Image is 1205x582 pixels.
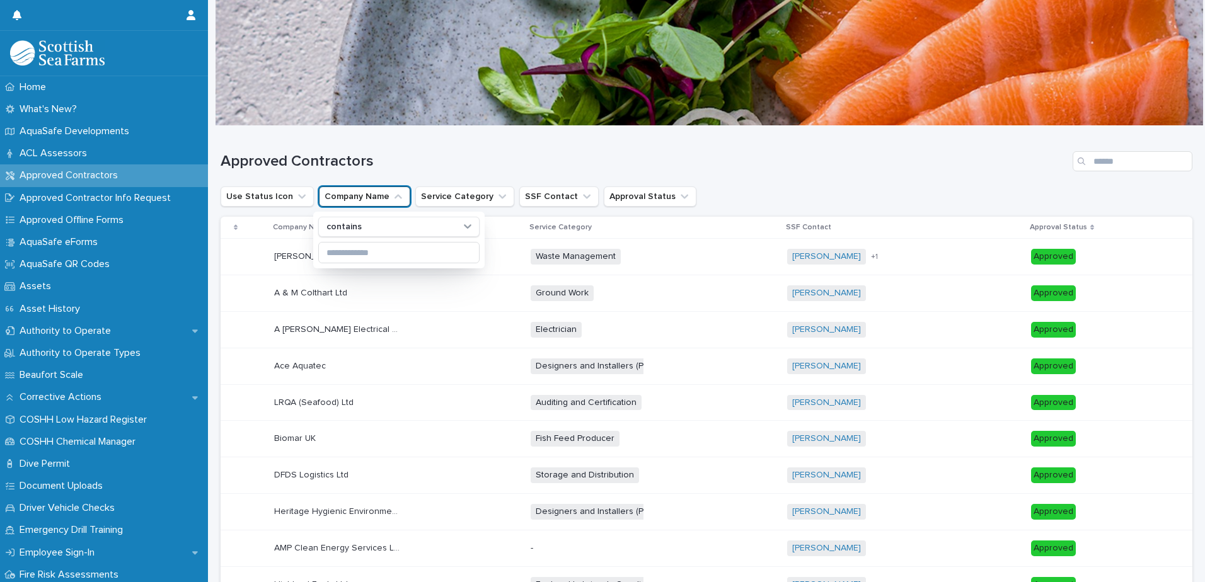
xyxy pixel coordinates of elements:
[221,493,1192,530] tr: Heritage Hygienic Environments LtdHeritage Hygienic Environments Ltd Designers and Installers (Pr...
[792,543,861,554] a: [PERSON_NAME]
[792,433,861,444] a: [PERSON_NAME]
[792,251,861,262] a: [PERSON_NAME]
[221,530,1192,566] tr: AMP Clean Energy Services LtdAMP Clean Energy Services Ltd -[PERSON_NAME] Approved
[221,239,1192,275] tr: [PERSON_NAME] Special Projects Limited[PERSON_NAME] Special Projects Limited Waste Management[PER...
[14,480,113,492] p: Document Uploads
[273,220,331,234] p: Company Name
[1031,249,1076,265] div: Approved
[14,369,93,381] p: Beaufort Scale
[14,236,108,248] p: AquaSafe eForms
[14,192,181,204] p: Approved Contractor Info Request
[14,547,105,559] p: Employee Sign-In
[274,322,403,335] p: A MacKinnon Electrical Contracting
[529,220,592,234] p: Service Category
[519,186,599,207] button: SSF Contact
[1073,151,1192,171] input: Search
[221,421,1192,457] tr: Biomar UKBiomar UK Fish Feed Producer[PERSON_NAME] Approved
[531,431,620,447] span: Fish Feed Producer
[14,524,133,536] p: Emergency Drill Training
[274,431,318,444] p: Biomar UK
[319,186,410,207] button: Company Name
[1031,322,1076,338] div: Approved
[14,502,125,514] p: Driver Vehicle Checks
[1030,220,1087,234] p: Approval Status
[14,214,134,226] p: Approved Offline Forms
[274,395,356,408] p: LRQA (Seafood) Ltd
[1031,285,1076,301] div: Approved
[221,275,1192,312] tr: A & M Colthart LtdA & M Colthart Ltd Ground Work[PERSON_NAME] Approved
[221,152,1068,171] h1: Approved Contractors
[1031,467,1076,483] div: Approved
[221,186,314,207] button: Use Status Icon
[14,169,128,181] p: Approved Contractors
[274,504,403,517] p: Heritage Hygienic Environments Ltd
[14,414,157,426] p: COSHH Low Hazard Register
[792,397,861,408] a: [PERSON_NAME]
[531,543,657,554] p: -
[14,458,80,470] p: Dive Permit
[14,391,112,403] p: Corrective Actions
[786,220,831,234] p: SSF Contact
[14,436,146,448] p: COSHH Chemical Manager
[531,467,639,483] span: Storage and Distribution
[274,540,403,554] p: AMP Clean Energy Services Ltd
[14,347,151,359] p: Authority to Operate Types
[604,186,696,207] button: Approval Status
[221,457,1192,494] tr: DFDS Logistics LtdDFDS Logistics Ltd Storage and Distribution[PERSON_NAME] Approved
[274,467,351,481] p: DFDS Logistics Ltd
[792,361,861,372] a: [PERSON_NAME]
[1031,431,1076,447] div: Approved
[14,147,97,159] p: ACL Assessors
[1031,395,1076,411] div: Approved
[1031,358,1076,374] div: Approved
[14,280,61,292] p: Assets
[531,358,688,374] span: Designers and Installers (Processing
[221,384,1192,421] tr: LRQA (Seafood) LtdLRQA (Seafood) Ltd Auditing and Certification[PERSON_NAME] Approved
[14,325,121,337] p: Authority to Operate
[10,40,105,66] img: bPIBxiqnSb2ggTQWdOVV
[415,186,514,207] button: Service Category
[326,222,362,232] p: contains
[14,81,56,93] p: Home
[221,311,1192,348] tr: A [PERSON_NAME] Electrical ContractingA [PERSON_NAME] Electrical Contracting Electrician[PERSON_N...
[531,395,642,411] span: Auditing and Certification
[274,249,403,262] p: Billy Bowie Special Projects Limited
[274,358,328,372] p: Ace Aquatec
[1031,540,1076,556] div: Approved
[531,504,688,520] span: Designers and Installers (Processing
[14,103,87,115] p: What's New?
[871,253,878,261] span: + 1
[274,285,350,299] p: A & M Colthart Ltd
[531,249,621,265] span: Waste Management
[531,285,594,301] span: Ground Work
[1031,504,1076,520] div: Approved
[792,288,861,299] a: [PERSON_NAME]
[14,303,90,315] p: Asset History
[792,324,861,335] a: [PERSON_NAME]
[221,348,1192,384] tr: Ace AquatecAce Aquatec Designers and Installers (Processing[PERSON_NAME] Approved
[531,322,582,338] span: Electrician
[14,125,139,137] p: AquaSafe Developments
[792,506,861,517] a: [PERSON_NAME]
[14,569,129,581] p: Fire Risk Assessments
[14,258,120,270] p: AquaSafe QR Codes
[792,470,861,481] a: [PERSON_NAME]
